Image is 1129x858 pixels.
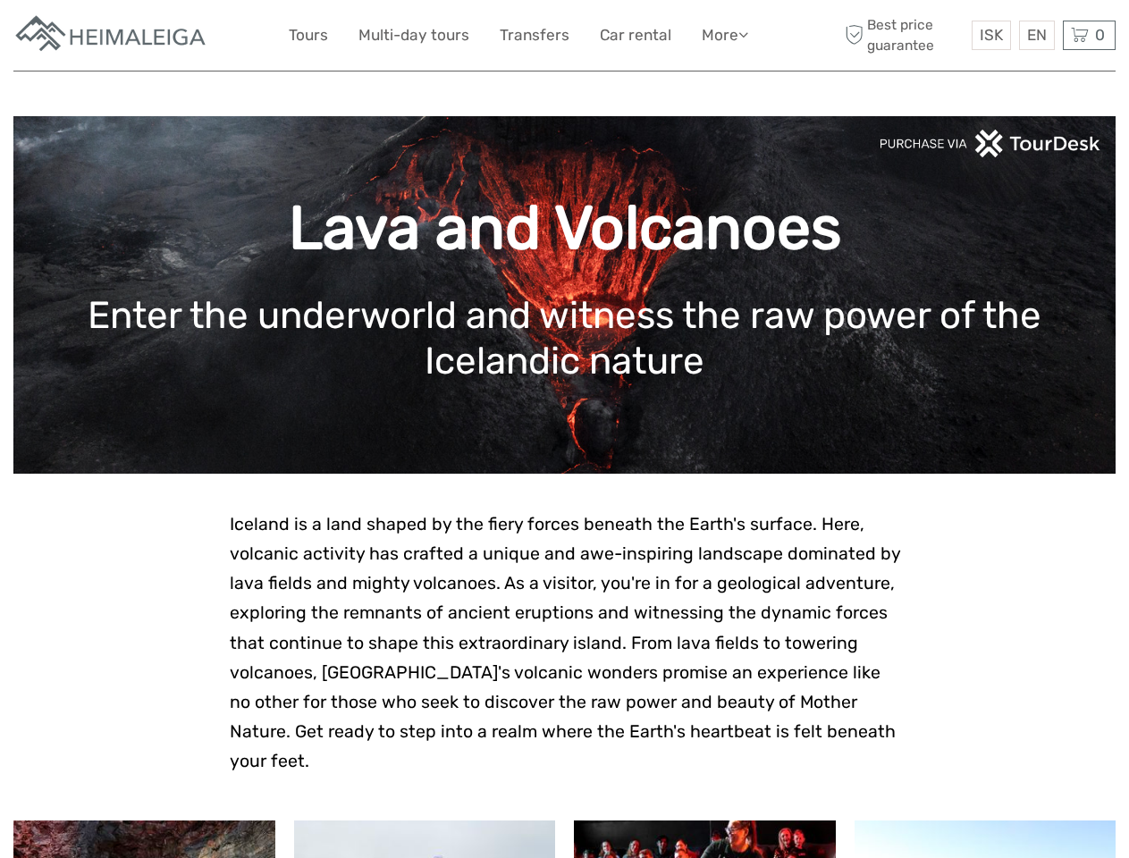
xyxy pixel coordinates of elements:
img: PurchaseViaTourDeskwhite.png [879,130,1102,157]
a: More [702,22,748,48]
img: Apartments in Reykjavik [13,13,210,57]
a: Car rental [600,22,671,48]
a: Tours [289,22,328,48]
h1: Enter the underworld and witness the raw power of the Icelandic nature [40,293,1089,383]
a: Multi-day tours [358,22,469,48]
span: ISK [980,26,1003,44]
span: 0 [1092,26,1108,44]
a: Transfers [500,22,569,48]
span: Iceland is a land shaped by the fiery forces beneath the Earth's surface. Here, volcanic activity... [230,514,900,771]
h1: Lava and Volcanoes [40,192,1089,265]
div: EN [1019,21,1055,50]
span: Best price guarantee [840,15,967,55]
